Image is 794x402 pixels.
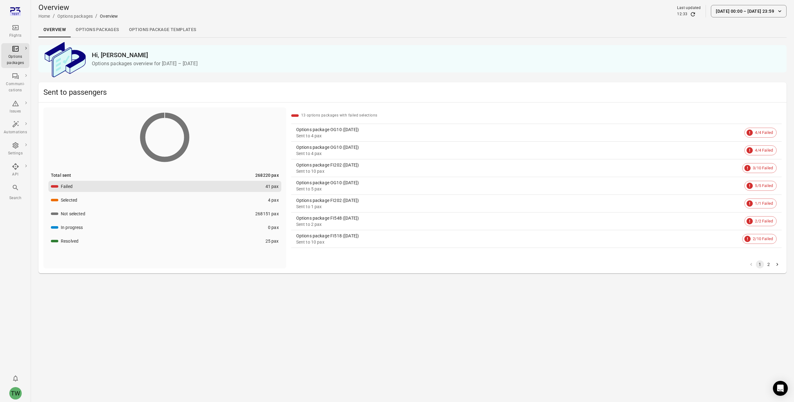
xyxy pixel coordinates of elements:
div: 268151 pax [255,211,279,217]
div: Open Intercom Messenger [773,381,788,396]
a: API [1,161,29,180]
div: 12:33 [677,11,687,17]
button: Tony Wang [7,385,24,402]
button: Failed41 pax [48,181,281,192]
div: Settings [4,150,27,157]
div: Communi-cations [4,81,27,94]
button: [DATE] 00:00 – [DATE] 23:59 [711,5,787,17]
div: Sent to 4 pax [296,133,742,139]
p: Options packages overview for [DATE] – [DATE] [92,60,782,67]
div: Options package FI518 ([DATE]) [296,233,740,239]
a: Options package OG10 ([DATE])Sent to 4 pax4/4 Failed [291,124,782,141]
li: / [95,12,97,20]
div: Sent to 5 pax [296,186,742,192]
div: Options packages [4,54,27,66]
a: Settings [1,140,29,158]
button: Go to next page [773,260,781,268]
h2: Sent to passengers [43,87,782,97]
span: 1/1 Failed [752,200,776,207]
div: Options package FI202 ([DATE]) [296,162,740,168]
button: Refresh data [690,11,696,17]
div: Resolved [61,238,78,244]
a: Options package OG10 ([DATE])Sent to 5 pax5/5 Failed [291,177,782,194]
a: Options package Templates [124,22,201,37]
a: Automations [1,119,29,137]
span: 4/4 Failed [752,130,776,136]
div: 4 pax [268,197,279,203]
span: 3/10 Failed [749,165,776,171]
li: / [53,12,55,20]
div: Sent to 2 pax [296,221,742,227]
nav: pagination navigation [747,260,782,268]
div: 0 pax [268,224,279,231]
span: 4/4 Failed [752,147,776,153]
div: Automations [4,129,27,135]
button: Selected4 pax [48,194,281,206]
div: Local navigation [38,22,787,37]
div: Sent to 10 pax [296,168,740,174]
a: Overview [38,22,71,37]
div: Sent to 1 pax [296,203,742,210]
h1: Overview [38,2,118,12]
div: Options package OG10 ([DATE]) [296,126,742,133]
a: Options packages [1,43,29,68]
button: Notifications [9,372,22,385]
button: In progress0 pax [48,222,281,233]
div: Flights [4,33,27,39]
a: Communi-cations [1,71,29,95]
div: Sent to 10 pax [296,239,740,245]
button: Resolved25 pax [48,235,281,247]
div: Failed [61,183,73,190]
button: Go to page 2 [765,260,773,268]
a: Options package OG10 ([DATE])Sent to 4 pax4/4 Failed [291,142,782,159]
div: 25 pax [265,238,279,244]
a: Options package FI548 ([DATE])Sent to 2 pax2/2 Failed [291,212,782,230]
div: Overview [100,13,118,19]
div: 268220 pax [255,172,279,178]
div: Selected [61,197,77,203]
a: Options packages [57,14,93,19]
a: Options packages [71,22,124,37]
div: Last updated [677,5,701,11]
a: Issues [1,98,29,116]
div: Options package OG10 ([DATE]) [296,180,742,186]
a: Home [38,14,50,19]
span: 2/10 Failed [749,236,776,242]
div: Not selected [61,211,85,217]
div: Issues [4,108,27,115]
div: Options package FI548 ([DATE]) [296,215,742,221]
a: Options package FI202 ([DATE])Sent to 1 pax1/1 Failed [291,195,782,212]
span: 2/2 Failed [752,218,776,224]
div: 13 options packages with failed selections [301,112,377,119]
div: Options package OG10 ([DATE]) [296,144,742,150]
div: Sent to 4 pax [296,150,742,157]
div: API [4,171,27,178]
a: Flights [1,22,29,41]
button: Search [1,182,29,203]
div: Total sent [51,172,71,178]
div: In progress [61,224,83,231]
div: Options package FI202 ([DATE]) [296,197,742,203]
button: page 1 [756,260,764,268]
button: Not selected268151 pax [48,208,281,219]
a: Options package FI202 ([DATE])Sent to 10 pax3/10 Failed [291,159,782,177]
div: Search [4,195,27,201]
h2: Hi, [PERSON_NAME] [92,50,782,60]
div: TW [9,387,22,400]
div: 41 pax [265,183,279,190]
nav: Breadcrumbs [38,12,118,20]
span: 5/5 Failed [752,183,776,189]
a: Options package FI518 ([DATE])Sent to 10 pax2/10 Failed [291,230,782,248]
